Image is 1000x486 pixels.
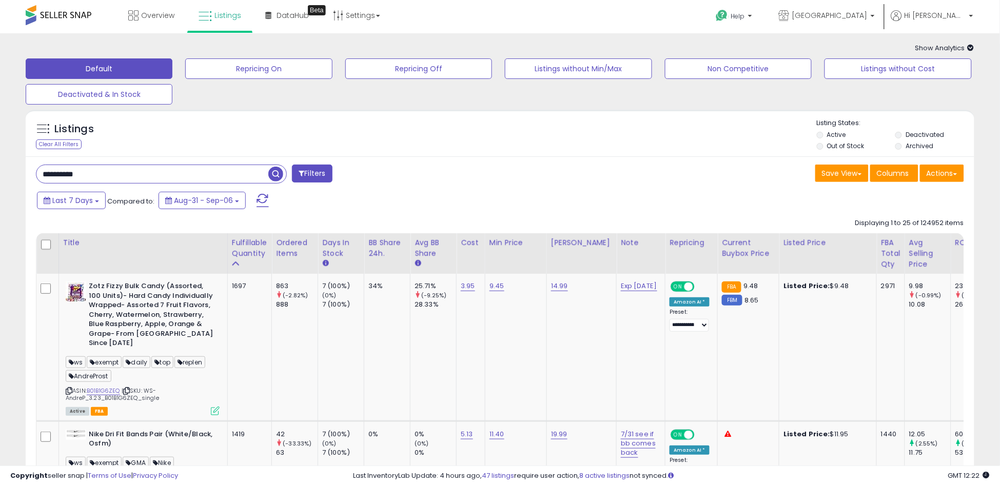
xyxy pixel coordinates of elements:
[955,430,997,439] div: 60.48%
[214,10,241,21] span: Listings
[66,356,86,368] span: ws
[87,387,120,395] a: B01B1G6ZEQ
[368,281,402,291] div: 34%
[174,195,233,206] span: Aug-31 - Sep-06
[815,165,869,182] button: Save View
[955,448,997,457] div: 53.34%
[955,281,997,291] div: 23.95%
[26,58,172,79] button: Default
[26,84,172,105] button: Deactivated & In Stock
[955,237,993,248] div: ROI
[66,387,159,402] span: | SKU: WS-AndreP_3.23_B01B1G6ZEQ_single
[89,281,213,351] b: Zotz Fizzy Bulk Candy (Assorted, 100 Units)- Hard Candy Individually Wrapped- Assorted 7 Fruit Fl...
[792,10,868,21] span: [GEOGRAPHIC_DATA]
[745,295,759,305] span: 8.65
[415,300,456,309] div: 28.33%
[827,130,846,139] label: Active
[232,430,264,439] div: 1419
[670,445,710,455] div: Amazon AI *
[36,139,82,149] div: Clear All Filters
[322,237,360,259] div: Days In Stock
[783,430,869,439] div: $11.95
[37,192,106,209] button: Last 7 Days
[66,281,86,302] img: 51XbsmbhiVL._SL40_.jpg
[670,457,710,479] div: Preset:
[159,192,246,209] button: Aug-31 - Sep-06
[693,431,710,439] span: OFF
[232,281,264,291] div: 1697
[415,281,456,291] div: 25.71%
[415,237,452,259] div: Avg BB Share
[621,237,661,248] div: Note
[66,407,89,416] span: All listings currently available for purchase on Amazon
[783,429,830,439] b: Listed Price:
[87,356,122,368] span: exempt
[621,429,656,458] a: 7/31 see if bb comes back
[877,168,909,178] span: Columns
[909,237,947,270] div: Avg Selling Price
[368,430,402,439] div: 0%
[421,291,446,299] small: (-9.25%)
[52,195,93,206] span: Last 7 Days
[10,471,48,480] strong: Copyright
[66,281,220,414] div: ASIN:
[415,430,456,439] div: 0%
[292,165,332,183] button: Filters
[670,309,710,331] div: Preset:
[783,237,872,248] div: Listed Price
[962,291,987,299] small: (-9.42%)
[91,407,108,416] span: FBA
[489,237,542,248] div: Min Price
[283,291,308,299] small: (-2.82%)
[123,457,149,469] span: GMA
[731,12,745,21] span: Help
[322,439,337,448] small: (0%)
[672,431,685,439] span: ON
[123,356,150,368] span: daily
[322,300,364,309] div: 7 (100%)
[920,165,964,182] button: Actions
[948,471,990,480] span: 2025-09-14 12:22 GMT
[817,118,974,128] p: Listing States:
[141,10,174,21] span: Overview
[353,471,990,481] div: Last InventoryLab Update: 4 hours ago, require user action, not synced.
[716,9,729,22] i: Get Help
[63,237,223,248] div: Title
[276,300,318,309] div: 888
[276,237,313,259] div: Ordered Items
[66,430,86,440] img: 31e4Vzc6BIL._SL40_.jpg
[551,237,612,248] div: [PERSON_NAME]
[916,439,938,448] small: (2.55%)
[151,356,173,368] span: top
[744,281,759,291] span: 9.48
[322,448,364,457] div: 7 (100%)
[906,130,945,139] label: Deactivated
[415,439,429,448] small: (0%)
[66,457,86,469] span: ws
[10,471,178,481] div: seller snap | |
[66,370,111,382] span: AndreProst
[783,281,830,291] b: Listed Price:
[174,356,205,368] span: replen
[827,141,865,150] label: Out of Stock
[489,281,504,291] a: 9.45
[672,282,685,291] span: ON
[722,281,741,293] small: FBA
[708,2,762,33] a: Help
[962,439,986,448] small: (13.39%)
[276,281,318,291] div: 863
[909,300,951,309] div: 10.08
[825,58,971,79] button: Listings without Cost
[185,58,332,79] button: Repricing On
[870,165,918,182] button: Columns
[579,471,630,480] a: 8 active listings
[88,471,131,480] a: Terms of Use
[505,58,652,79] button: Listings without Min/Max
[881,237,900,270] div: FBA Total Qty
[621,281,657,291] a: Exp [DATE]
[722,237,775,259] div: Current Buybox Price
[722,295,742,306] small: FBM
[322,281,364,291] div: 7 (100%)
[415,448,456,457] div: 0%
[322,430,364,439] div: 7 (100%)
